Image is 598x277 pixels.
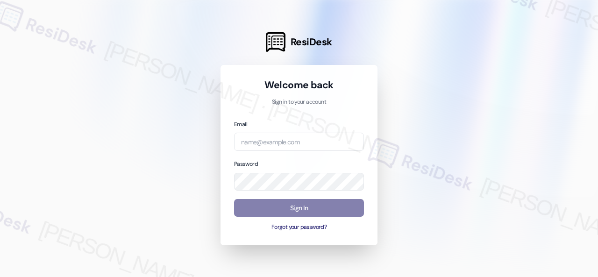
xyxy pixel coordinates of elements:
button: Sign In [234,199,364,217]
label: Password [234,160,258,168]
p: Sign in to your account [234,98,364,107]
img: ResiDesk Logo [266,32,285,52]
label: Email [234,121,247,128]
span: ResiDesk [291,36,332,49]
button: Forgot your password? [234,223,364,232]
h1: Welcome back [234,78,364,92]
input: name@example.com [234,133,364,151]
